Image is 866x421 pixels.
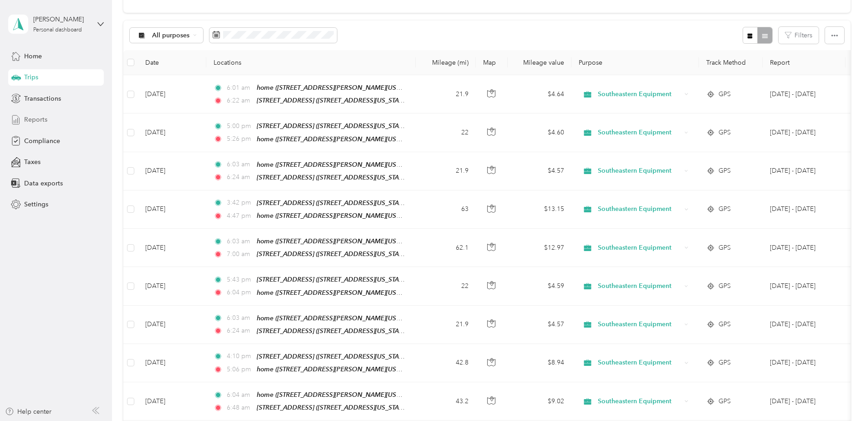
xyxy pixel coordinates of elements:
[138,113,206,152] td: [DATE]
[24,72,38,82] span: Trips
[718,281,731,291] span: GPS
[138,306,206,344] td: [DATE]
[138,267,206,305] td: [DATE]
[718,166,731,176] span: GPS
[257,135,420,143] span: home ([STREET_ADDRESS][PERSON_NAME][US_STATE])
[416,382,476,421] td: 43.2
[416,113,476,152] td: 22
[227,403,253,413] span: 6:48 am
[227,365,253,375] span: 5:06 pm
[138,75,206,113] td: [DATE]
[763,229,846,267] td: Aug 1 - 31, 2025
[416,306,476,344] td: 21.9
[257,84,420,92] span: home ([STREET_ADDRESS][PERSON_NAME][US_STATE])
[718,243,731,253] span: GPS
[598,358,681,368] span: Southeastern Equipment
[24,179,63,188] span: Data exports
[699,50,763,75] th: Track Method
[24,200,48,209] span: Settings
[33,15,90,24] div: [PERSON_NAME]
[763,113,846,152] td: Aug 1 - 31, 2025
[476,50,508,75] th: Map
[227,134,253,144] span: 5:26 pm
[416,344,476,382] td: 42.8
[571,50,699,75] th: Purpose
[206,50,416,75] th: Locations
[24,51,42,61] span: Home
[257,289,420,297] span: home ([STREET_ADDRESS][PERSON_NAME][US_STATE])
[138,50,206,75] th: Date
[508,267,571,305] td: $4.59
[508,75,571,113] td: $4.64
[763,152,846,190] td: Aug 1 - 31, 2025
[257,365,420,373] span: home ([STREET_ADDRESS][PERSON_NAME][US_STATE])
[779,27,819,44] button: Filters
[718,319,731,329] span: GPS
[138,152,206,190] td: [DATE]
[227,288,253,298] span: 6:04 pm
[598,319,681,329] span: Southeastern Equipment
[763,382,846,421] td: Aug 1 - 31, 2025
[508,113,571,152] td: $4.60
[227,313,253,323] span: 6:03 am
[416,75,476,113] td: 21.9
[718,89,731,99] span: GPS
[227,351,253,361] span: 4:10 pm
[227,172,253,182] span: 6:24 am
[598,166,681,176] span: Southeastern Equipment
[227,96,253,106] span: 6:22 am
[763,190,846,229] td: Aug 1 - 31, 2025
[508,306,571,344] td: $4.57
[227,121,253,131] span: 5:00 pm
[508,152,571,190] td: $4.57
[257,122,409,130] span: [STREET_ADDRESS] ([STREET_ADDRESS][US_STATE])
[24,136,60,146] span: Compliance
[227,198,253,208] span: 3:42 pm
[598,89,681,99] span: Southeastern Equipment
[257,327,409,335] span: [STREET_ADDRESS] ([STREET_ADDRESS][US_STATE])
[227,326,253,336] span: 6:24 am
[24,94,61,103] span: Transactions
[227,159,253,169] span: 6:03 am
[5,407,51,416] button: Help center
[815,370,866,421] iframe: Everlance-gr Chat Button Frame
[508,50,571,75] th: Mileage value
[257,314,420,322] span: home ([STREET_ADDRESS][PERSON_NAME][US_STATE])
[718,128,731,138] span: GPS
[33,27,82,33] div: Personal dashboard
[257,212,420,220] span: home ([STREET_ADDRESS][PERSON_NAME][US_STATE])
[416,229,476,267] td: 62.1
[257,250,409,258] span: [STREET_ADDRESS] ([STREET_ADDRESS][US_STATE])
[227,236,253,246] span: 6:03 am
[24,115,47,124] span: Reports
[416,190,476,229] td: 63
[508,190,571,229] td: $13.15
[227,275,253,285] span: 5:43 pm
[416,50,476,75] th: Mileage (mi)
[763,344,846,382] td: Aug 1 - 31, 2025
[416,267,476,305] td: 22
[227,83,253,93] span: 6:01 am
[508,382,571,421] td: $9.02
[227,211,253,221] span: 4:47 pm
[598,281,681,291] span: Southeastern Equipment
[257,391,420,399] span: home ([STREET_ADDRESS][PERSON_NAME][US_STATE])
[138,190,206,229] td: [DATE]
[24,157,41,167] span: Taxes
[257,97,409,104] span: [STREET_ADDRESS] ([STREET_ADDRESS][US_STATE])
[257,161,420,169] span: home ([STREET_ADDRESS][PERSON_NAME][US_STATE])
[138,344,206,382] td: [DATE]
[508,229,571,267] td: $12.97
[257,276,409,283] span: [STREET_ADDRESS] ([STREET_ADDRESS][US_STATE])
[138,382,206,421] td: [DATE]
[763,75,846,113] td: Sep 1 - 30, 2025
[257,237,420,245] span: home ([STREET_ADDRESS][PERSON_NAME][US_STATE])
[763,267,846,305] td: Aug 1 - 31, 2025
[227,249,253,259] span: 7:00 am
[718,204,731,214] span: GPS
[257,404,409,411] span: [STREET_ADDRESS] ([STREET_ADDRESS][US_STATE])
[152,32,190,39] span: All purposes
[598,396,681,406] span: Southeastern Equipment
[257,199,409,207] span: [STREET_ADDRESS] ([STREET_ADDRESS][US_STATE])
